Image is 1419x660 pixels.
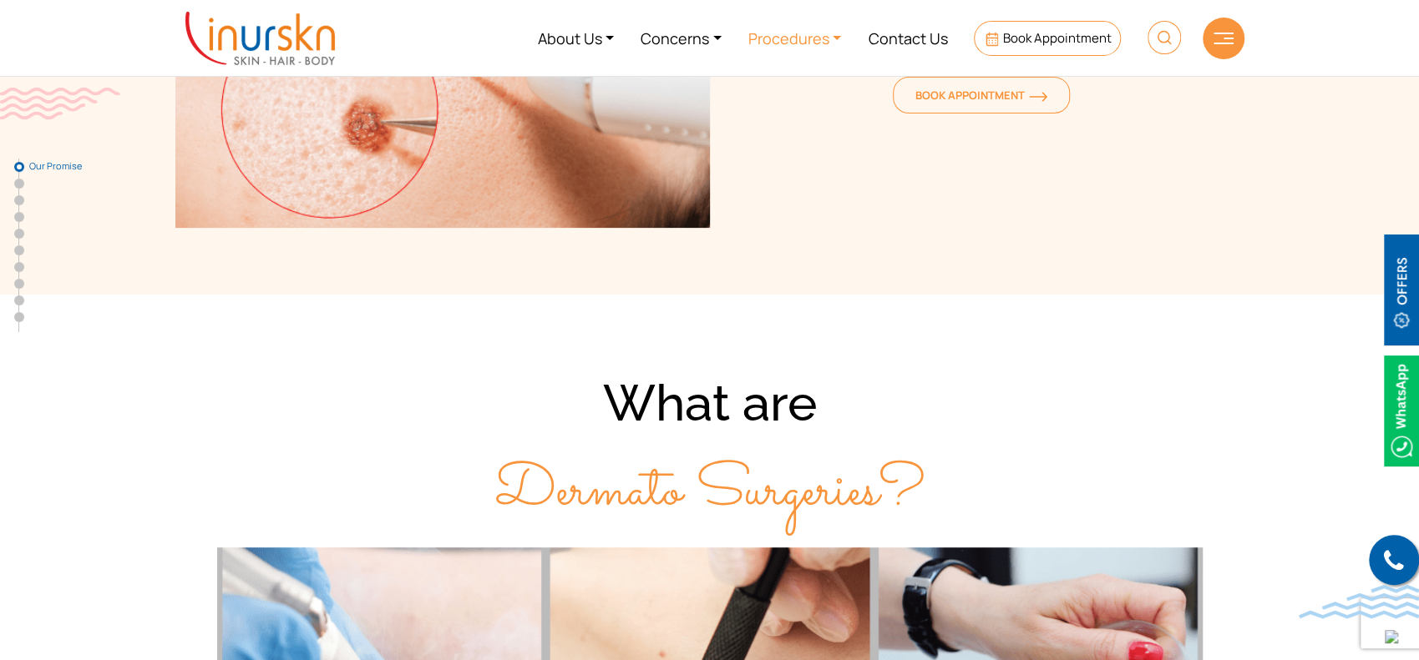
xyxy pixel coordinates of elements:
img: offerBt [1384,234,1419,345]
a: Book Appointment [974,21,1120,56]
div: What are [175,361,1244,534]
a: Book Appointmentorange-arrow [893,77,1070,113]
img: inurskn-logo [185,12,335,65]
a: Our Promise [14,162,24,172]
a: Concerns [627,7,735,69]
span: Book Appointment [1003,29,1112,47]
img: HeaderSearch [1148,21,1181,54]
a: About Us [525,7,628,69]
span: Book Appointment [915,88,1047,103]
a: Procedures [735,7,855,69]
span: Our Promise [29,161,113,171]
img: orange-arrow [1029,92,1047,102]
img: hamLine.svg [1214,33,1234,44]
img: Whatsappicon [1384,355,1419,466]
span: Dermato Surgeries? [494,448,925,536]
img: bluewave [1299,585,1419,618]
img: up-blue-arrow.svg [1385,630,1398,643]
a: Contact Us [854,7,960,69]
a: Whatsappicon [1384,400,1419,418]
